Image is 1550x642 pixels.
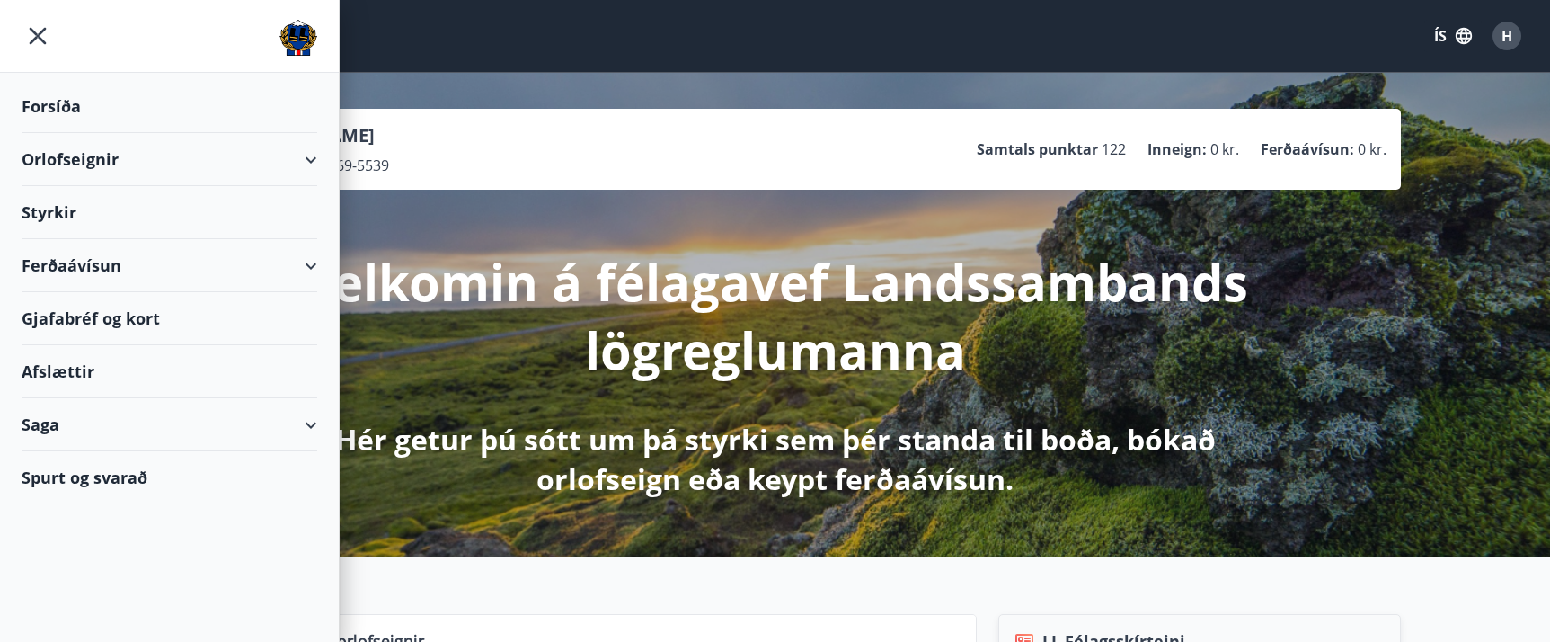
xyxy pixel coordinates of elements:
[1102,139,1126,159] span: 122
[22,239,317,292] div: Ferðaávísun
[279,20,317,56] img: union_logo
[22,345,317,398] div: Afslættir
[301,420,1250,499] p: Hér getur þú sótt um þá styrki sem þér standa til boða, bókað orlofseign eða keypt ferðaávísun.
[22,20,54,52] button: menu
[1424,20,1482,52] button: ÍS
[22,133,317,186] div: Orlofseignir
[22,292,317,345] div: Gjafabréf og kort
[1501,26,1512,46] span: H
[1485,14,1528,58] button: H
[22,398,317,451] div: Saga
[1210,139,1239,159] span: 0 kr.
[1147,139,1207,159] p: Inneign :
[304,156,389,175] span: 271069-5539
[1358,139,1386,159] span: 0 kr.
[977,139,1098,159] p: Samtals punktar
[22,80,317,133] div: Forsíða
[22,186,317,239] div: Styrkir
[1261,139,1354,159] p: Ferðaávísun :
[22,451,317,504] div: Spurt og svarað
[301,247,1250,384] p: Velkomin á félagavef Landssambands lögreglumanna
